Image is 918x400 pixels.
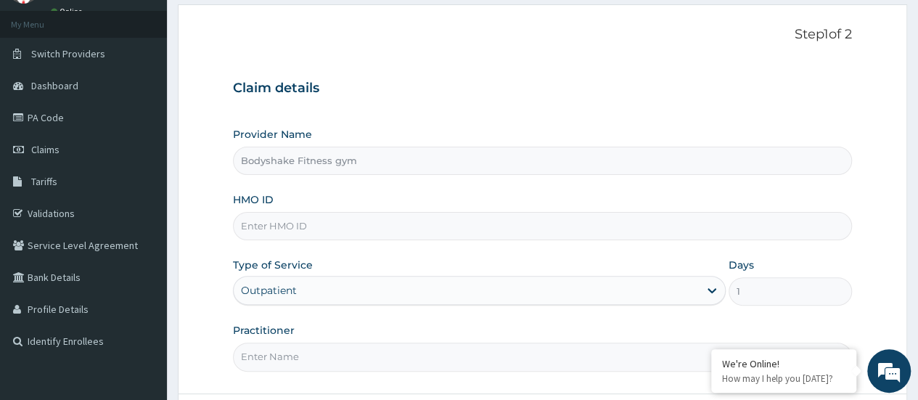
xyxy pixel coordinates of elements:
input: Enter HMO ID [233,212,852,240]
label: Provider Name [233,127,312,142]
span: Dashboard [31,79,78,92]
div: We're Online! [722,357,845,370]
label: Practitioner [233,323,295,338]
span: Switch Providers [31,47,105,60]
p: Step 1 of 2 [233,27,852,43]
label: Type of Service [233,258,313,272]
label: HMO ID [233,192,274,207]
a: Online [51,7,86,17]
h3: Claim details [233,81,852,97]
p: How may I help you today? [722,372,845,385]
span: Claims [31,143,60,156]
span: Tariffs [31,175,57,188]
label: Days [729,258,754,272]
input: Enter Name [233,343,852,371]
